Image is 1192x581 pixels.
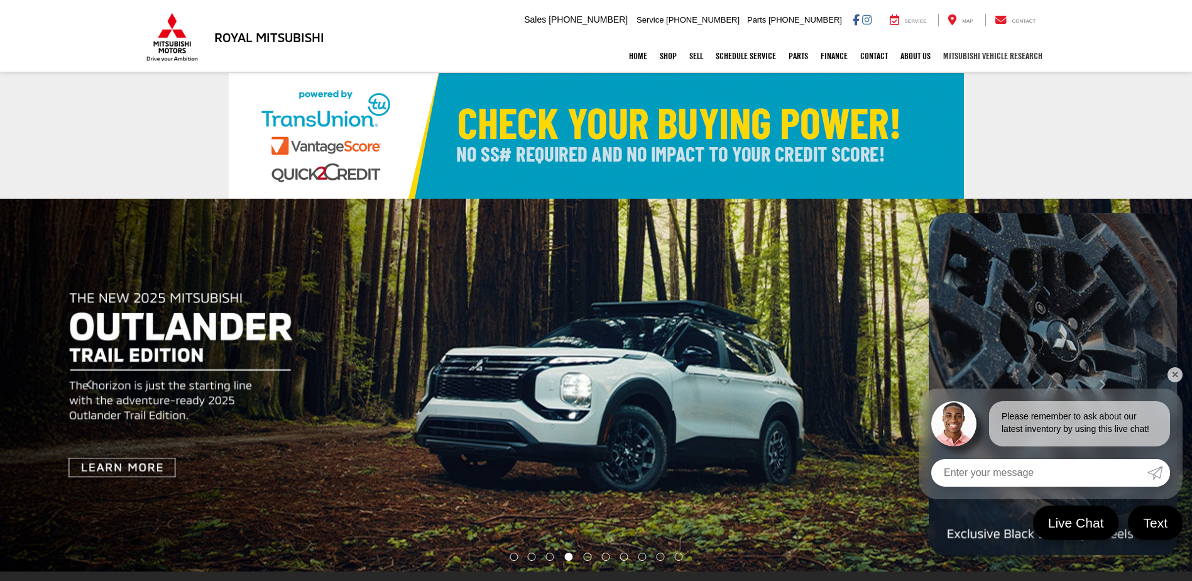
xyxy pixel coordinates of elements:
div: Please remember to ask about our latest inventory by using this live chat! [989,401,1170,446]
img: Mitsubishi [144,13,200,62]
a: Contact [854,40,894,72]
span: Service [905,18,927,24]
a: Sell [683,40,709,72]
span: Sales [524,14,546,25]
a: Live Chat [1033,506,1119,540]
a: Instagram: Click to visit our Instagram page [862,14,872,25]
a: Text [1128,506,1183,540]
li: Go to slide number 4. [565,553,573,561]
span: Contact [1012,18,1036,24]
a: About Us [894,40,937,72]
li: Go to slide number 2. [528,553,536,561]
li: Go to slide number 10. [674,553,682,561]
span: [PHONE_NUMBER] [666,15,740,25]
a: Home [623,40,653,72]
a: Facebook: Click to visit our Facebook page [853,14,860,25]
li: Go to slide number 3. [546,553,554,561]
a: Schedule Service: Opens in a new tab [709,40,782,72]
li: Go to slide number 6. [601,553,610,561]
span: Live Chat [1042,514,1110,531]
span: Service [637,15,664,25]
span: [PHONE_NUMBER] [768,15,842,25]
a: Shop [653,40,683,72]
span: [PHONE_NUMBER] [549,14,628,25]
li: Go to slide number 9. [656,553,664,561]
button: Click to view next picture. [1013,224,1192,546]
a: Service [880,14,936,26]
img: Agent profile photo [931,401,976,446]
li: Go to slide number 1. [510,553,518,561]
a: Parts: Opens in a new tab [782,40,814,72]
span: Map [962,18,973,24]
a: Finance [814,40,854,72]
a: Map [938,14,982,26]
img: Check Your Buying Power [229,73,964,199]
li: Go to slide number 5. [584,553,592,561]
a: Submit [1147,459,1170,487]
li: Go to slide number 7. [620,553,628,561]
h3: Royal Mitsubishi [214,30,324,44]
span: Text [1137,514,1174,531]
span: Parts [747,15,766,25]
li: Go to slide number 8. [638,553,646,561]
input: Enter your message [931,459,1147,487]
a: Contact [985,14,1046,26]
a: Mitsubishi Vehicle Research [937,40,1049,72]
